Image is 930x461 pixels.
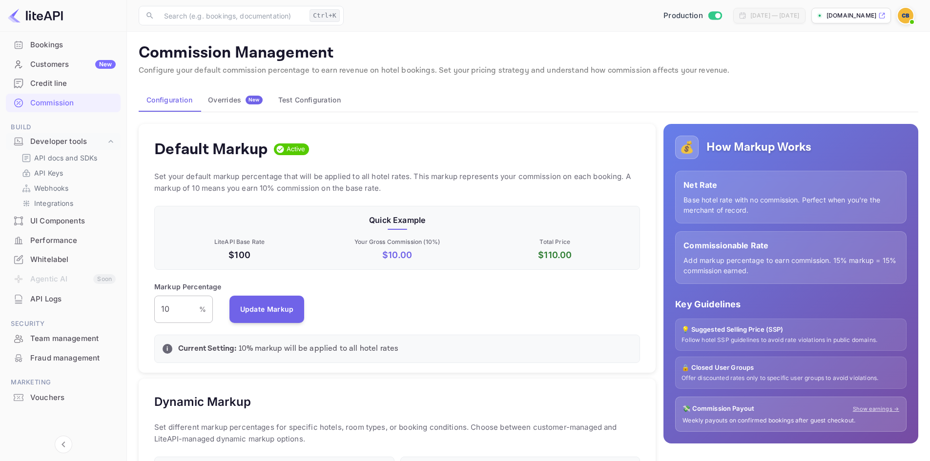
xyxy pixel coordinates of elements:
[30,392,116,403] div: Vouchers
[6,377,121,388] span: Marketing
[6,250,121,268] a: Whitelabel
[163,214,632,226] p: Quick Example
[6,319,121,329] span: Security
[6,94,121,112] a: Commission
[6,388,121,406] a: Vouchers
[682,363,900,373] p: 🔒 Closed User Groups
[30,254,116,265] div: Whitelabel
[154,421,640,445] p: Set different markup percentages for specific hotels, room types, or booking conditions. Choose b...
[21,198,113,208] a: Integrations
[750,11,799,20] div: [DATE] — [DATE]
[21,183,113,193] a: Webhooks
[6,290,121,309] div: API Logs
[827,11,876,20] p: [DOMAIN_NAME]
[6,290,121,308] a: API Logs
[163,248,316,261] p: $100
[682,336,900,344] p: Follow hotel SSP guidelines to avoid rate violations in public domains.
[660,10,725,21] div: Switch to Sandbox mode
[95,60,116,69] div: New
[30,136,106,147] div: Developer tools
[320,248,474,261] p: $ 10.00
[55,436,72,453] button: Collapse navigation
[18,151,117,165] div: API docs and SDKs
[683,255,898,276] p: Add markup percentage to earn commission. 15% markup = 15% commission earned.
[6,36,121,54] a: Bookings
[208,96,263,104] div: Overrides
[30,98,116,109] div: Commission
[30,235,116,246] div: Performance
[154,140,268,159] h4: Default Markup
[663,10,703,21] span: Production
[6,74,121,93] div: Credit line
[6,212,121,230] a: UI Components
[178,343,236,354] strong: Current Setting:
[683,240,898,251] p: Commissionable Rate
[8,8,63,23] img: LiteAPI logo
[30,333,116,344] div: Team management
[6,349,121,367] a: Fraud management
[18,166,117,180] div: API Keys
[682,417,899,425] p: Weekly payouts on confirmed bookings after guest checkout.
[853,405,899,413] a: Show earnings →
[154,394,251,410] h5: Dynamic Markup
[154,296,199,323] input: 0
[6,349,121,368] div: Fraud management
[21,168,113,178] a: API Keys
[6,329,121,348] div: Team management
[6,55,121,74] div: CustomersNew
[139,65,918,77] p: Configure your default commission percentage to earn revenue on hotel bookings. Set your pricing ...
[246,97,263,103] span: New
[166,344,168,353] p: i
[34,168,63,178] p: API Keys
[478,248,632,261] p: $ 110.00
[6,212,121,231] div: UI Components
[18,196,117,210] div: Integrations
[898,8,913,23] img: CityIn booking
[320,238,474,246] p: Your Gross Commission ( 10 %)
[30,294,116,305] div: API Logs
[682,374,900,382] p: Offer discounted rates only to specific user groups to avoid violations.
[163,238,316,246] p: LiteAPI Base Rate
[199,304,206,314] p: %
[30,216,116,227] div: UI Components
[18,181,117,195] div: Webhooks
[6,55,121,73] a: CustomersNew
[675,298,907,311] p: Key Guidelines
[6,36,121,55] div: Bookings
[706,140,811,155] h5: How Markup Works
[682,325,900,335] p: 💡 Suggested Selling Price (SSP)
[680,139,694,156] p: 💰
[6,250,121,269] div: Whitelabel
[139,88,200,112] button: Configuration
[6,231,121,249] a: Performance
[30,78,116,89] div: Credit line
[21,153,113,163] a: API docs and SDKs
[34,183,68,193] p: Webhooks
[6,133,121,150] div: Developer tools
[154,171,640,194] p: Set your default markup percentage that will be applied to all hotel rates. This markup represent...
[683,195,898,215] p: Base hotel rate with no commission. Perfect when you're the merchant of record.
[270,88,349,112] button: Test Configuration
[34,198,73,208] p: Integrations
[6,388,121,407] div: Vouchers
[6,231,121,250] div: Performance
[6,329,121,347] a: Team management
[139,43,918,63] p: Commission Management
[6,122,121,133] span: Build
[154,281,222,292] p: Markup Percentage
[229,296,305,323] button: Update Markup
[6,94,121,113] div: Commission
[30,40,116,51] div: Bookings
[34,153,98,163] p: API docs and SDKs
[178,343,632,355] p: 10 % markup will be applied to all hotel rates
[310,9,340,22] div: Ctrl+K
[6,74,121,92] a: Credit line
[683,179,898,191] p: Net Rate
[158,6,306,25] input: Search (e.g. bookings, documentation)
[30,353,116,364] div: Fraud management
[682,404,754,414] p: 💸 Commission Payout
[30,59,116,70] div: Customers
[478,238,632,246] p: Total Price
[283,144,310,154] span: Active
